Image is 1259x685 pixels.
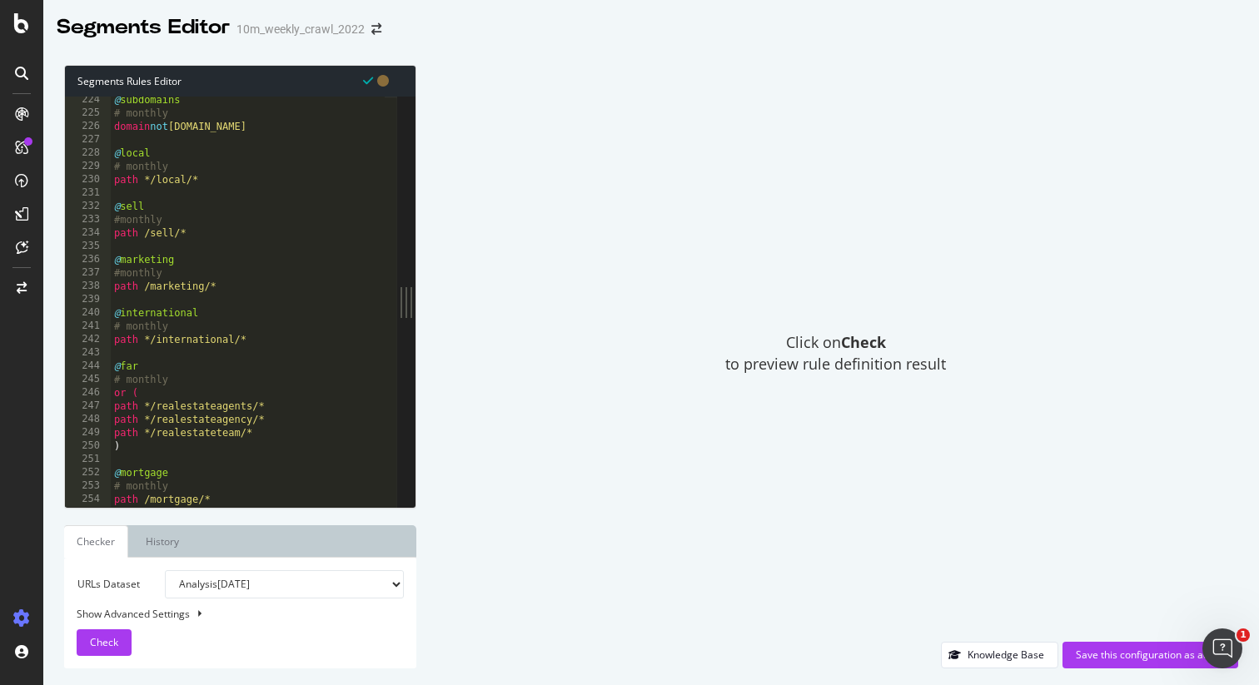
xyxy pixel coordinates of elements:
div: 239 [65,293,111,306]
span: You have unsaved modifications [377,72,389,88]
div: 253 [65,479,111,493]
div: 237 [65,266,111,280]
div: 245 [65,373,111,386]
div: 240 [65,306,111,320]
span: Click on to preview rule definition result [725,332,946,375]
div: 235 [65,240,111,253]
div: Domain: [DOMAIN_NAME] [43,43,183,57]
div: 224 [65,93,111,107]
div: 255 [65,506,111,519]
label: URLs Dataset [64,570,152,598]
div: v 4.0.25 [47,27,82,40]
div: 233 [65,213,111,226]
img: tab_keywords_by_traffic_grey.svg [168,97,182,110]
div: 232 [65,200,111,213]
a: Checker [64,525,128,558]
div: 234 [65,226,111,240]
div: Segments Rules Editor [65,66,416,97]
div: 247 [65,400,111,413]
div: Keywords by Traffic [187,98,275,109]
div: 225 [65,107,111,120]
div: 230 [65,173,111,186]
button: Check [77,629,132,656]
img: tab_domain_overview_orange.svg [48,97,62,110]
div: 229 [65,160,111,173]
div: 241 [65,320,111,333]
div: 249 [65,426,111,439]
div: 238 [65,280,111,293]
div: 231 [65,186,111,200]
div: Save this configuration as active [1076,648,1225,662]
span: Check [90,635,118,649]
div: 226 [65,120,111,133]
div: 252 [65,466,111,479]
div: Show Advanced Settings [64,607,391,621]
span: 1 [1237,628,1250,642]
div: arrow-right-arrow-left [371,23,381,35]
div: 242 [65,333,111,346]
div: 10m_weekly_crawl_2022 [236,21,365,37]
div: 243 [65,346,111,360]
strong: Check [841,332,886,352]
div: 254 [65,493,111,506]
span: Syntax is valid [363,72,373,88]
button: Knowledge Base [941,642,1058,668]
div: 228 [65,146,111,160]
div: 236 [65,253,111,266]
div: Segments Editor [57,13,230,42]
a: History [132,525,192,558]
div: Knowledge Base [968,648,1044,662]
div: 246 [65,386,111,400]
a: Knowledge Base [941,648,1058,662]
button: Save this configuration as active [1062,642,1238,668]
div: 248 [65,413,111,426]
div: Domain Overview [67,98,149,109]
img: logo_orange.svg [27,27,40,40]
img: website_grey.svg [27,43,40,57]
div: 250 [65,439,111,453]
div: 227 [65,133,111,146]
div: 251 [65,453,111,466]
iframe: Intercom live chat [1202,628,1242,668]
div: 244 [65,360,111,373]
